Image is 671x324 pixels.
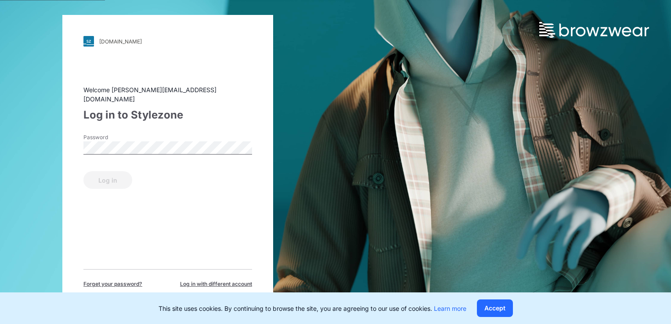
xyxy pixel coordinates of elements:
[83,36,252,47] a: [DOMAIN_NAME]
[159,304,466,313] p: This site uses cookies. By continuing to browse the site, you are agreeing to our use of cookies.
[434,305,466,312] a: Learn more
[99,38,142,45] div: [DOMAIN_NAME]
[83,36,94,47] img: svg+xml;base64,PHN2ZyB3aWR0aD0iMjgiIGhlaWdodD0iMjgiIHZpZXdCb3g9IjAgMCAyOCAyOCIgZmlsbD0ibm9uZSIgeG...
[83,133,145,141] label: Password
[180,280,252,288] span: Log in with different account
[539,22,649,38] img: browzwear-logo.73288ffb.svg
[477,299,513,317] button: Accept
[83,280,142,288] span: Forget your password?
[83,107,252,123] div: Log in to Stylezone
[83,85,252,104] div: Welcome [PERSON_NAME][EMAIL_ADDRESS][DOMAIN_NAME]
